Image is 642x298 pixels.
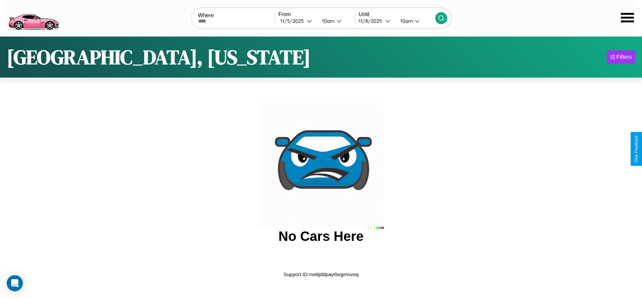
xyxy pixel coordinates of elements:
[5,3,62,32] img: logo
[278,17,317,25] button: 11/5/2025
[616,54,632,60] div: Filters
[280,18,307,24] div: 11 / 5 / 2025
[397,18,415,24] div: 10am
[198,12,275,18] label: Where
[7,275,23,291] div: Open Intercom Messenger
[317,17,355,25] button: 10am
[283,270,358,279] p: Support ID: me6jddpayrbvgmnvoq
[395,17,435,25] button: 10am
[359,11,435,17] label: Until
[258,103,384,229] img: car
[319,18,336,24] div: 10am
[359,18,385,24] div: 11 / 8 / 2025
[278,11,355,17] label: From
[7,43,311,71] h1: [GEOGRAPHIC_DATA], [US_STATE]
[634,135,639,163] div: Give Feedback
[278,229,363,244] h2: No Cars Here
[607,50,635,64] button: Filters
